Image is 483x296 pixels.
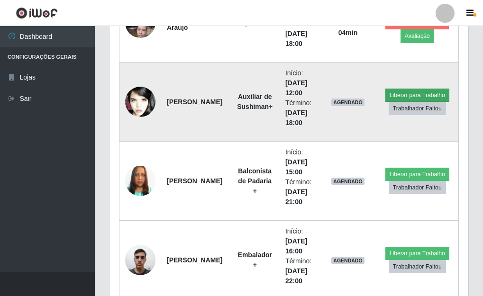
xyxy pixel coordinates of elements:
[389,102,446,115] button: Trabalhador Faltou
[125,154,155,208] img: 1753114982332.jpeg
[237,19,273,27] strong: Repositor +
[285,188,307,206] time: [DATE] 21:00
[285,237,307,255] time: [DATE] 16:00
[238,167,272,195] strong: Balconista de Padaria +
[285,19,314,49] li: Término:
[285,109,307,126] time: [DATE] 18:00
[285,256,314,286] li: Término:
[285,98,314,128] li: Término:
[238,251,272,269] strong: Embalador +
[285,267,307,285] time: [DATE] 22:00
[385,168,449,181] button: Liberar para Trabalho
[285,177,314,207] li: Término:
[237,93,273,110] strong: Auxiliar de Sushiman+
[285,158,307,176] time: [DATE] 15:00
[285,30,307,47] time: [DATE] 18:00
[331,178,365,185] span: AGENDADO
[389,181,446,194] button: Trabalhador Faltou
[125,79,155,125] img: 1747419867654.jpeg
[285,147,314,177] li: Início:
[336,19,360,36] strong: há 00 h e 04 min
[285,68,314,98] li: Início:
[389,260,446,273] button: Trabalhador Faltou
[125,240,155,280] img: 1699551411830.jpeg
[331,99,365,106] span: AGENDADO
[167,177,222,185] strong: [PERSON_NAME]
[285,79,307,97] time: [DATE] 12:00
[167,256,222,264] strong: [PERSON_NAME]
[285,226,314,256] li: Início:
[167,98,222,106] strong: [PERSON_NAME]
[385,89,449,102] button: Liberar para Trabalho
[385,247,449,260] button: Liberar para Trabalho
[16,7,58,19] img: CoreUI Logo
[401,29,434,43] button: Avaliação
[331,257,365,264] span: AGENDADO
